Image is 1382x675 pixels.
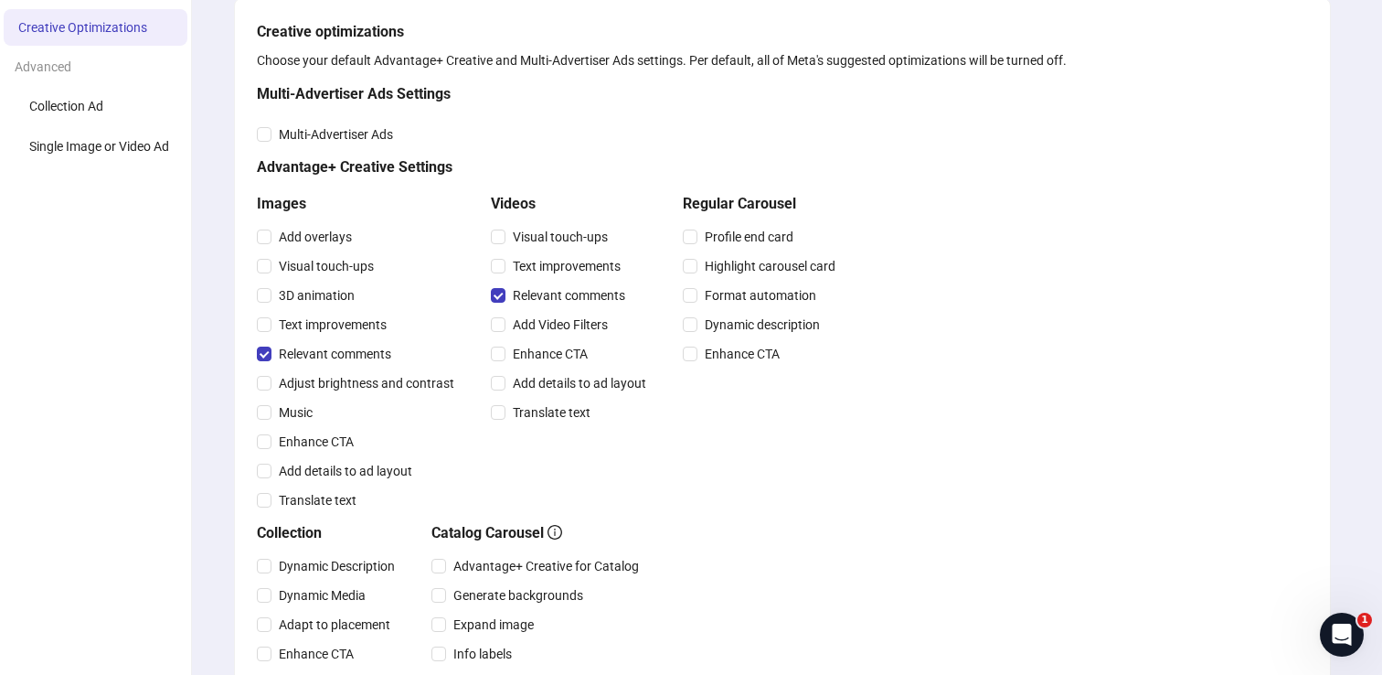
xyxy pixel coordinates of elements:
[446,585,590,605] span: Generate backgrounds
[505,315,615,335] span: Add Video Filters
[505,402,598,423] span: Translate text
[271,315,394,335] span: Text improvements
[257,21,1308,43] h5: Creative optimizations
[29,99,103,113] span: Collection Ad
[271,256,381,276] span: Visual touch-ups
[271,344,399,364] span: Relevant comments
[697,227,801,247] span: Profile end card
[271,227,359,247] span: Add overlays
[505,256,628,276] span: Text improvements
[271,285,362,305] span: 3D animation
[1357,613,1372,627] span: 1
[271,432,361,452] span: Enhance CTA
[1320,613,1364,657] iframe: Intercom live chat
[505,227,615,247] span: Visual touch-ups
[271,556,402,576] span: Dynamic Description
[431,522,646,544] h5: Catalog Carousel
[683,193,843,215] h5: Regular Carousel
[29,139,169,154] span: Single Image or Video Ad
[697,256,843,276] span: Highlight carousel card
[18,20,147,35] span: Creative Optimizations
[446,615,541,635] span: Expand image
[271,461,420,481] span: Add details to ad layout
[446,556,646,576] span: Advantage+ Creative for Catalog
[271,124,400,145] span: Multi-Advertiser Ads
[257,83,843,105] h5: Multi-Advertiser Ads Settings
[697,315,827,335] span: Dynamic description
[257,522,402,544] h5: Collection
[505,373,654,393] span: Add details to ad layout
[446,644,519,664] span: Info labels
[257,193,462,215] h5: Images
[271,615,398,635] span: Adapt to placement
[271,402,320,423] span: Music
[271,644,361,664] span: Enhance CTA
[505,285,633,305] span: Relevant comments
[547,525,562,540] span: info-circle
[491,193,654,215] h5: Videos
[271,490,364,510] span: Translate text
[257,50,1308,70] div: Choose your default Advantage+ Creative and Multi-Advertiser Ads settings. Per default, all of Me...
[697,285,824,305] span: Format automation
[271,585,373,605] span: Dynamic Media
[257,156,843,178] h5: Advantage+ Creative Settings
[697,344,787,364] span: Enhance CTA
[505,344,595,364] span: Enhance CTA
[271,373,462,393] span: Adjust brightness and contrast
